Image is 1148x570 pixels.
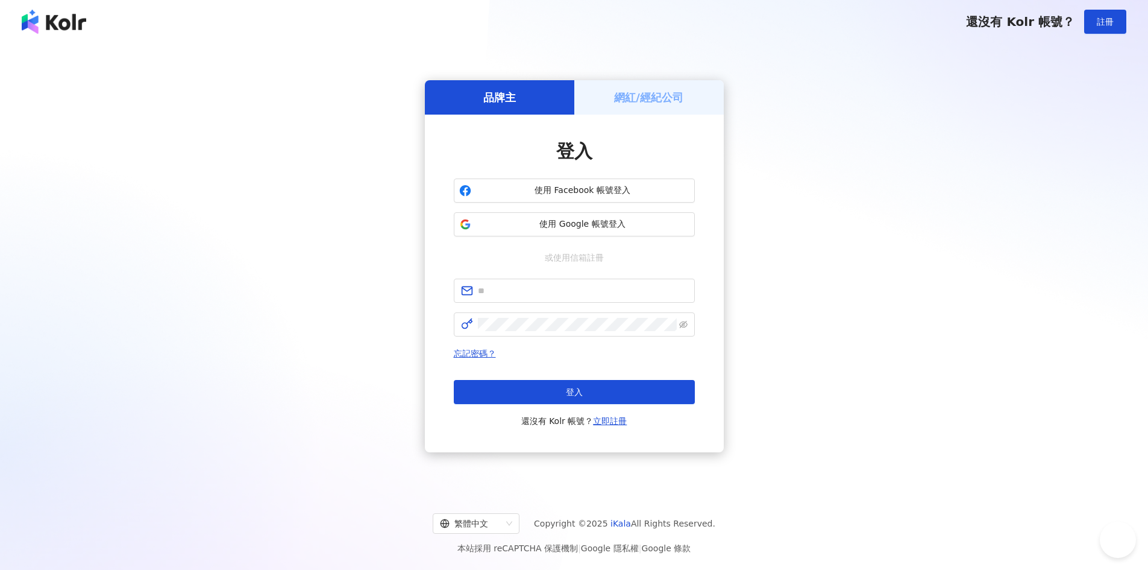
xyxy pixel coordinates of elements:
[578,543,581,553] span: |
[581,543,639,553] a: Google 隱私權
[521,414,627,428] span: 還沒有 Kolr 帳號？
[1084,10,1126,34] button: 註冊
[454,179,695,203] button: 使用 Facebook 帳號登入
[483,90,516,105] h5: 品牌主
[454,380,695,404] button: 登入
[457,541,691,556] span: 本站採用 reCAPTCHA 保護機制
[566,387,583,397] span: 登入
[556,141,592,162] span: 登入
[476,218,689,230] span: 使用 Google 帳號登入
[679,320,688,329] span: eye-invisible
[22,10,86,34] img: logo
[610,519,631,528] a: iKala
[476,185,689,197] span: 使用 Facebook 帳號登入
[1097,17,1114,27] span: 註冊
[641,543,691,553] a: Google 條款
[1100,522,1136,558] iframe: Help Scout Beacon - Open
[614,90,683,105] h5: 網紅/經紀公司
[536,251,612,264] span: 或使用信箱註冊
[440,514,501,533] div: 繁體中文
[454,212,695,236] button: 使用 Google 帳號登入
[454,349,496,358] a: 忘記密碼？
[593,416,627,426] a: 立即註冊
[534,516,715,531] span: Copyright © 2025 All Rights Reserved.
[966,14,1074,29] span: 還沒有 Kolr 帳號？
[639,543,642,553] span: |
